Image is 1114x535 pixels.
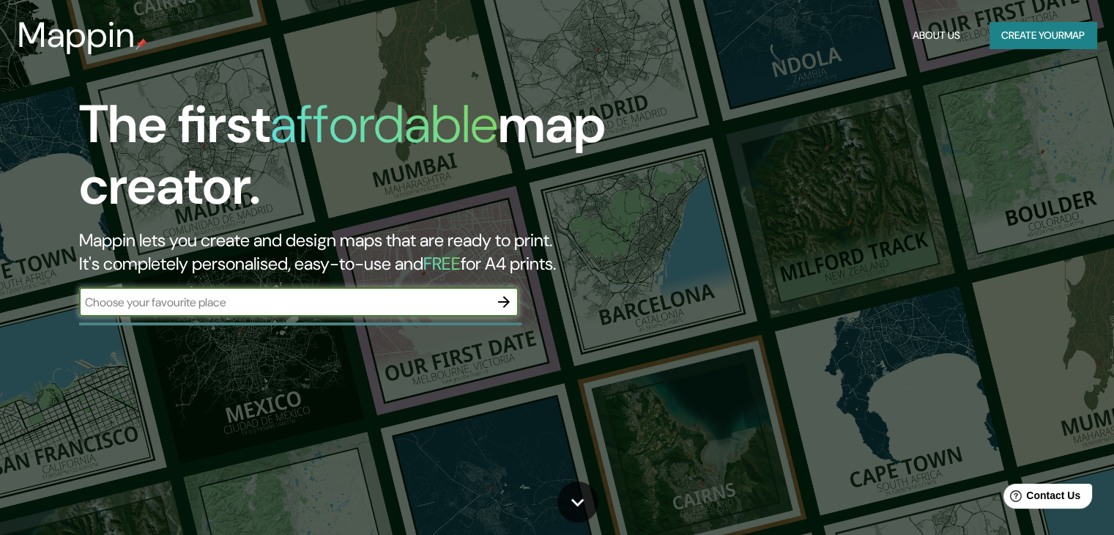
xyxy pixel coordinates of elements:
[423,252,461,275] h5: FREE
[989,22,1096,49] button: Create yourmap
[135,38,147,50] img: mappin-pin
[984,478,1098,519] iframe: Help widget launcher
[18,15,135,56] h3: Mappin
[79,94,636,229] h1: The first map creator.
[79,294,489,311] input: Choose your favourite place
[79,229,636,276] h2: Mappin lets you create and design maps that are ready to print. It's completely personalised, eas...
[270,90,498,158] h1: affordable
[907,22,966,49] button: About Us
